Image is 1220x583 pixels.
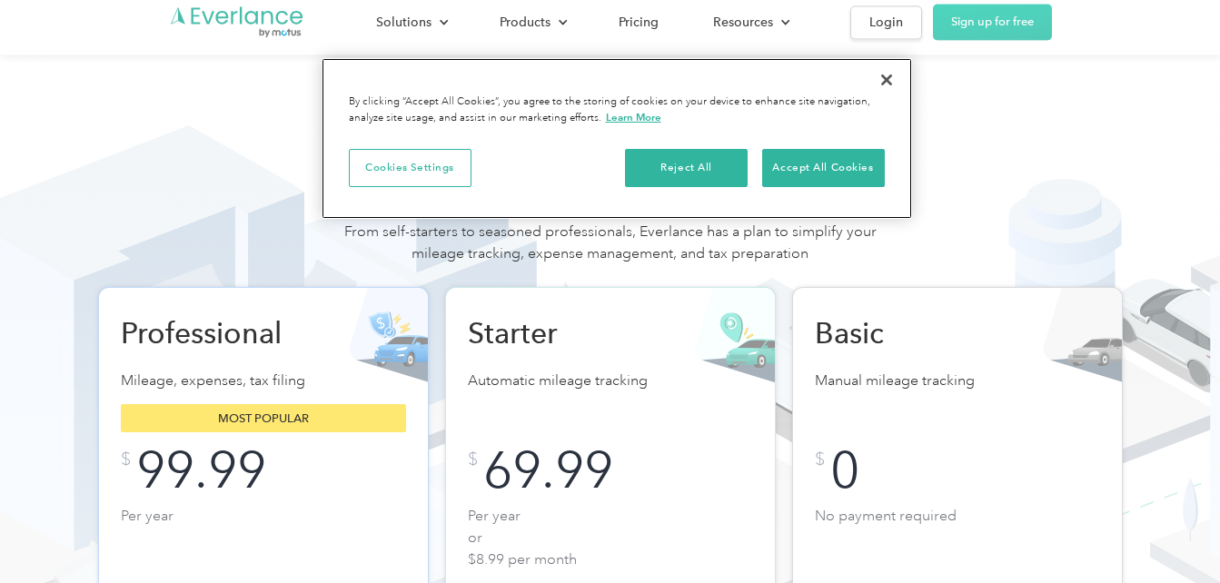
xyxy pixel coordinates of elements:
p: Automatic mileage tracking [468,370,753,395]
div: 0 [830,450,859,490]
p: Per year [121,505,406,567]
div: Most popular [121,404,406,432]
p: No payment required [815,505,1100,567]
input: Submit [312,164,431,203]
button: Accept All Cookies [762,149,885,187]
a: More information about your privacy, opens in a new tab [606,111,661,124]
button: Close [867,60,907,100]
div: 99.99 [136,450,266,490]
div: Resources [695,6,805,38]
div: Login [869,11,903,34]
h2: Professional [121,315,312,351]
div: By clicking “Accept All Cookies”, you agree to the storing of cookies on your device to enhance s... [349,94,885,126]
input: Submit [312,239,431,277]
h2: Basic [815,315,1006,351]
h2: Starter [468,315,659,351]
a: Login [850,5,922,39]
a: Pricing [600,6,677,38]
a: Go to homepage [169,5,305,39]
p: Manual mileage tracking [815,370,1100,395]
div: 69.99 [483,450,613,490]
div: Resources [713,11,773,34]
div: $ [815,450,825,469]
div: Pricing [619,11,659,34]
div: Products [481,6,582,38]
button: Cookies Settings [349,149,471,187]
div: From self-starters to seasoned professionals, Everlance has a plan to simplify your mileage track... [338,221,883,282]
p: Per year or $8.99 per month [468,505,753,567]
div: Solutions [358,6,463,38]
div: Solutions [376,11,431,34]
button: Reject All [625,149,748,187]
p: Mileage, expenses, tax filing [121,370,406,395]
div: Cookie banner [322,58,912,219]
a: Sign up for free [933,4,1052,40]
div: $ [121,450,131,469]
div: Privacy [322,58,912,219]
div: Products [500,11,550,34]
div: $ [468,450,478,469]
